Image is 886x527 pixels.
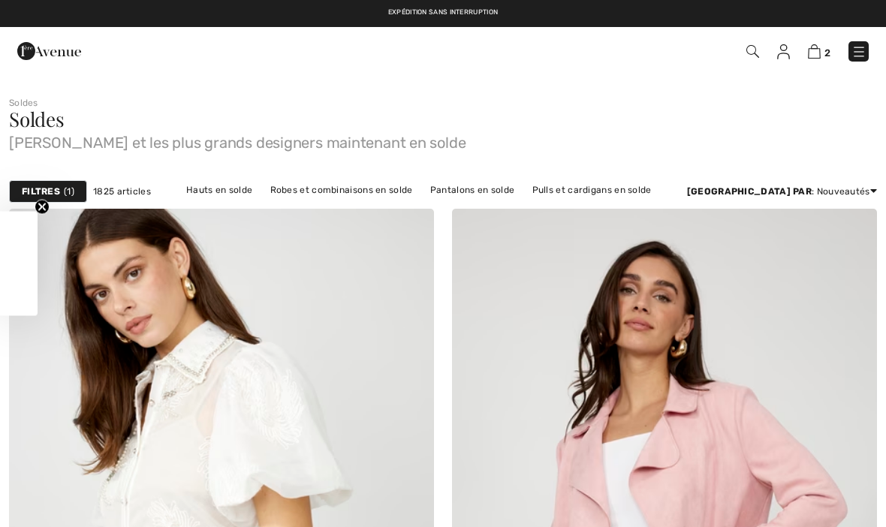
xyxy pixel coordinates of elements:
strong: [GEOGRAPHIC_DATA] par [687,186,812,197]
a: Hauts en solde [179,180,260,200]
span: [PERSON_NAME] et les plus grands designers maintenant en solde [9,129,877,150]
img: 1ère Avenue [17,36,81,66]
a: 2 [808,42,830,60]
a: Vêtements d'extérieur en solde [451,200,605,219]
a: Vestes et blazers en solde [233,200,364,219]
img: heart_black_full.svg [405,225,418,237]
a: Robes et combinaisons en solde [263,180,420,200]
img: Mes infos [777,44,790,59]
a: Soldes [9,98,38,108]
img: Recherche [746,45,759,58]
span: 1825 articles [93,185,151,198]
a: 1ère Avenue [17,43,81,57]
img: Menu [851,44,866,59]
a: Jupes en solde [366,200,448,219]
a: Livraison gratuite dès 99$ [351,8,450,18]
span: | [459,8,460,18]
a: Pulls et cardigans en solde [525,180,659,200]
span: 1 [64,185,74,198]
div: : Nouveautés [687,185,877,198]
a: Retours gratuits [469,8,535,18]
button: Close teaser [35,200,50,215]
a: Pantalons en solde [423,180,522,200]
span: 2 [824,47,830,59]
span: Soldes [9,106,65,132]
strong: Filtres [22,185,60,198]
img: Panier d'achat [808,44,821,59]
img: heart_black_full.svg [848,225,861,237]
